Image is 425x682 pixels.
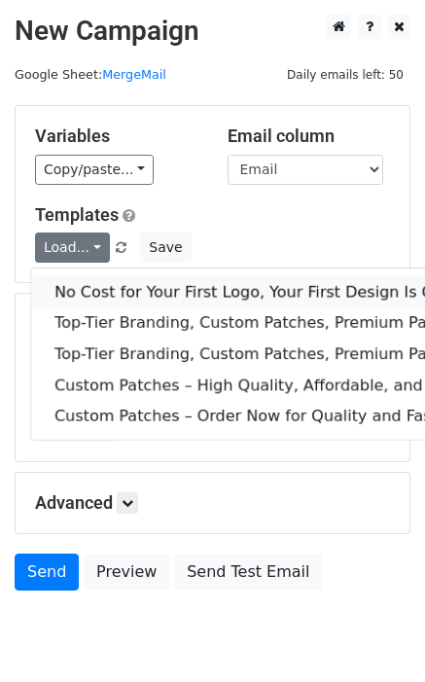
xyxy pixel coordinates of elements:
[35,233,110,263] a: Load...
[35,126,198,147] h5: Variables
[15,15,410,48] h2: New Campaign
[35,204,119,225] a: Templates
[174,554,322,591] a: Send Test Email
[15,554,79,591] a: Send
[328,589,425,682] iframe: Chat Widget
[84,554,169,591] a: Preview
[102,67,166,82] a: MergeMail
[228,126,391,147] h5: Email column
[280,64,410,86] span: Daily emails left: 50
[35,492,390,514] h5: Advanced
[35,155,154,185] a: Copy/paste...
[15,67,166,82] small: Google Sheet:
[140,233,191,263] button: Save
[280,67,410,82] a: Daily emails left: 50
